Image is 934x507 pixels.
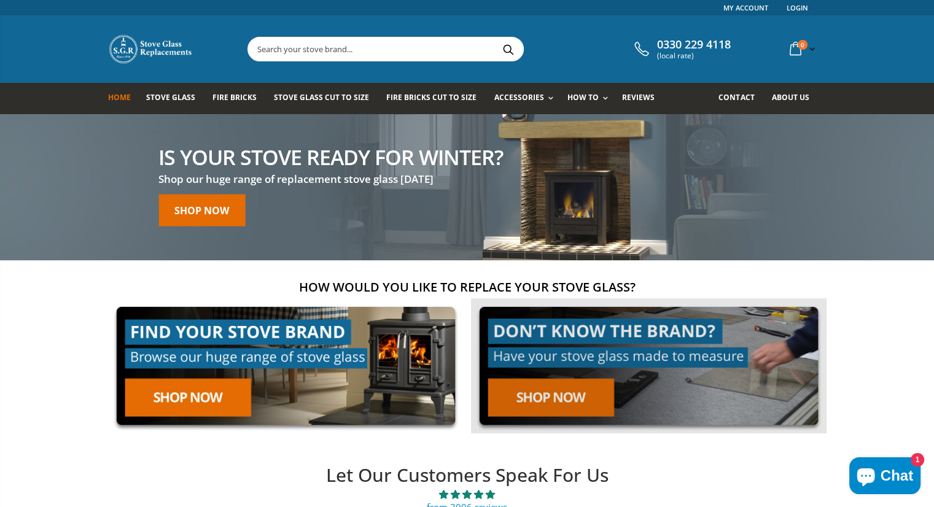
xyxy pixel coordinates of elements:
span: Stove Glass Cut To Size [274,92,369,103]
span: Reviews [622,92,655,103]
img: find-your-brand-cta_9b334d5d-5c94-48ed-825f-d7972bbdebd0.jpg [108,298,464,434]
span: (local rate) [657,52,731,60]
span: Contact [718,92,754,103]
span: 0330 229 4118 [657,38,731,52]
a: Stove Glass [146,83,204,114]
inbox-online-store-chat: Shopify online store chat [846,457,924,497]
h3: Shop our huge range of replacement stove glass [DATE] [158,172,503,186]
a: Reviews [622,83,664,114]
a: Fire Bricks Cut To Size [386,83,486,114]
a: Fire Bricks [212,83,266,114]
span: Home [108,92,131,103]
a: Shop now [158,194,245,226]
span: 0 [798,40,808,50]
a: Contact [718,83,763,114]
span: Fire Bricks [212,92,257,103]
span: About us [771,92,809,103]
a: 0330 229 4118 (local rate) [631,38,731,60]
a: About us [771,83,818,114]
a: How To [567,83,614,114]
span: Fire Bricks Cut To Size [386,92,477,103]
input: Search your stove brand... [248,37,661,61]
a: Stove Glass Cut To Size [274,83,378,114]
a: Home [108,83,140,114]
h2: How would you like to replace your stove glass? [108,279,827,295]
h2: Is your stove ready for winter? [158,146,503,167]
span: Accessories [494,92,543,103]
button: Search [494,37,522,61]
img: Stove Glass Replacement [108,34,194,64]
a: Accessories [494,83,559,114]
span: How To [567,92,599,103]
h2: Let Our Customers Speak For Us [104,463,831,488]
span: 4.90 stars [104,488,831,501]
a: 0 [785,37,818,61]
span: Stove Glass [146,92,195,103]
